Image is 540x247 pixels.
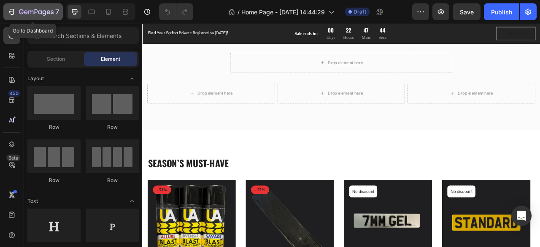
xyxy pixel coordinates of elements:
[86,123,139,131] div: Row
[27,176,81,184] div: Row
[460,8,474,16] span: Save
[125,72,139,85] span: Toggle open
[3,3,63,20] button: 7
[453,3,481,20] button: Save
[491,8,512,16] div: Publish
[8,90,20,97] div: 450
[354,8,366,16] span: Draft
[484,3,519,20] button: Publish
[47,55,65,63] span: Section
[402,85,446,92] div: Drop element here
[236,46,281,53] div: Drop element here
[159,3,193,20] div: Undo/Redo
[138,206,161,217] pre: - 25%
[101,55,120,63] span: Element
[27,27,139,44] input: Search Sections & Elements
[142,24,540,247] iframe: Design area
[86,176,139,184] div: Row
[13,206,36,217] pre: - 53%
[511,206,532,226] div: Open Intercom Messenger
[55,7,59,17] p: 7
[238,8,240,16] span: /
[450,4,500,21] a: Shop Now
[267,210,295,217] p: No discount
[6,155,20,161] div: Beta
[27,123,81,131] div: Row
[7,170,499,185] p: SEASON’S MUST-HAVE
[27,197,38,205] span: Text
[463,8,486,17] div: Shop Now
[125,194,139,208] span: Toggle open
[236,85,281,92] div: Drop element here
[70,85,115,92] div: Drop element here
[241,8,325,16] span: Home Page - [DATE] 14:44:29
[391,210,420,217] p: No discount
[27,75,44,82] span: Layout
